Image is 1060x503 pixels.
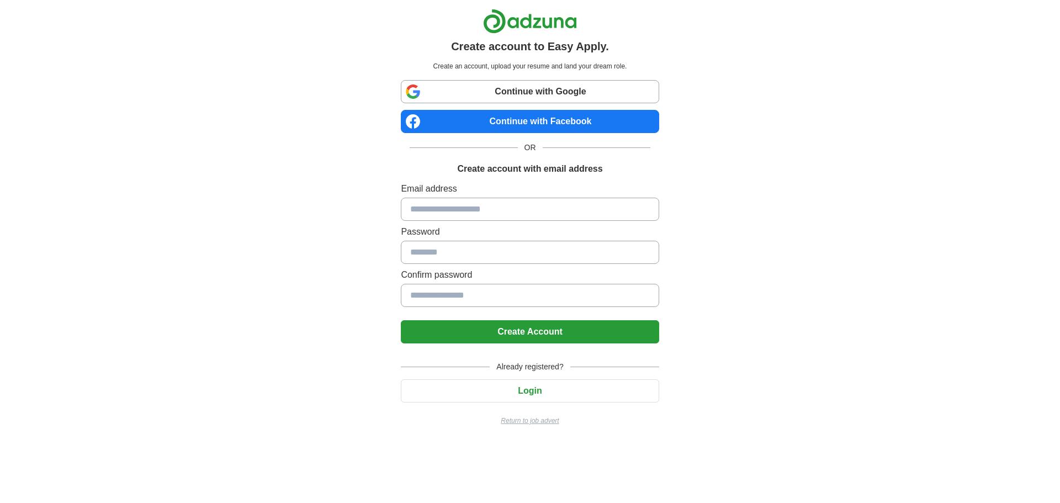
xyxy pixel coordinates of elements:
span: OR [518,142,543,153]
a: Return to job advert [401,416,659,426]
a: Login [401,386,659,395]
a: Continue with Facebook [401,110,659,133]
button: Login [401,379,659,403]
a: Continue with Google [401,80,659,103]
h1: Create account to Easy Apply. [451,38,609,55]
label: Confirm password [401,268,659,282]
img: Adzuna logo [483,9,577,34]
span: Already registered? [490,361,570,373]
label: Email address [401,182,659,195]
button: Create Account [401,320,659,343]
p: Create an account, upload your resume and land your dream role. [403,61,656,71]
h1: Create account with email address [457,162,602,176]
label: Password [401,225,659,239]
